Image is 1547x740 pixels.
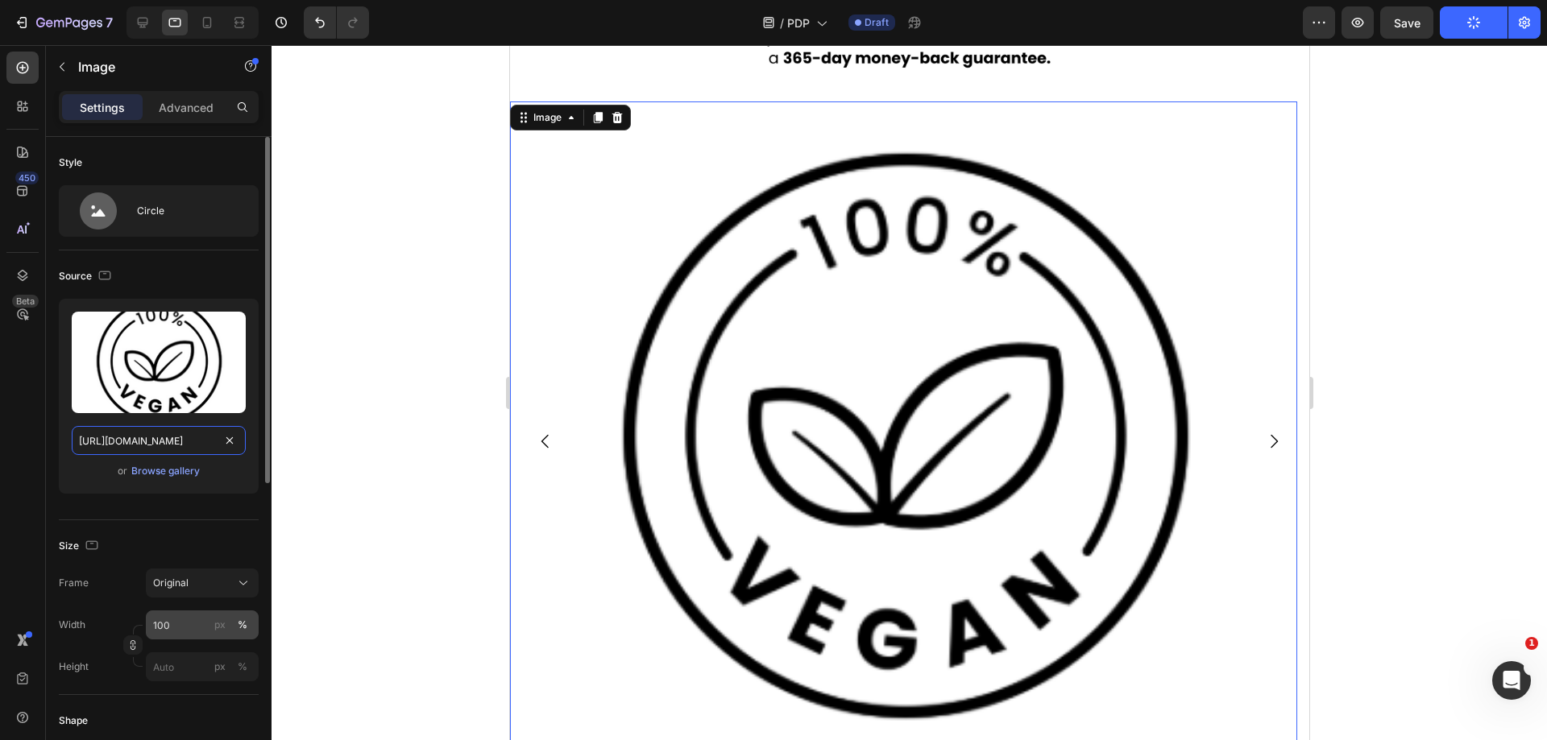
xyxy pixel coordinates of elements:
span: / [780,14,784,31]
button: 7 [6,6,120,39]
div: Style [59,155,82,170]
div: Shape [59,713,88,728]
div: Source [59,266,114,287]
input: px% [146,652,259,681]
p: Settings [80,99,125,116]
div: % [238,659,247,674]
p: Advanced [159,99,214,116]
button: px [233,615,252,635]
button: px [233,657,252,676]
span: Draft [865,15,889,30]
div: px [214,618,226,632]
span: 1 [1525,637,1538,650]
div: px [214,659,226,674]
span: PDP [787,14,810,31]
button: Original [146,568,259,597]
img: preview-image [72,312,246,413]
div: Undo/Redo [304,6,369,39]
label: Height [59,659,89,674]
button: Save [1380,6,1433,39]
button: Browse gallery [131,463,201,479]
button: % [210,615,230,635]
button: % [210,657,230,676]
div: Beta [12,295,39,308]
div: Circle [137,192,235,229]
p: 7 [106,13,113,32]
label: Width [59,618,85,632]
input: https://example.com/image.jpg [72,426,246,455]
input: px% [146,610,259,639]
iframe: Intercom live chat [1492,661,1531,700]
span: or [118,461,127,481]
div: 450 [15,172,39,184]
span: Original [153,576,189,590]
button: Carousel Next Arrow [741,374,786,419]
div: Size [59,535,102,557]
span: Save [1394,16,1421,30]
div: Browse gallery [131,464,200,478]
div: % [238,618,247,632]
iframe: Design area [510,45,1309,740]
p: Image [78,57,215,76]
label: Frame [59,576,89,590]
